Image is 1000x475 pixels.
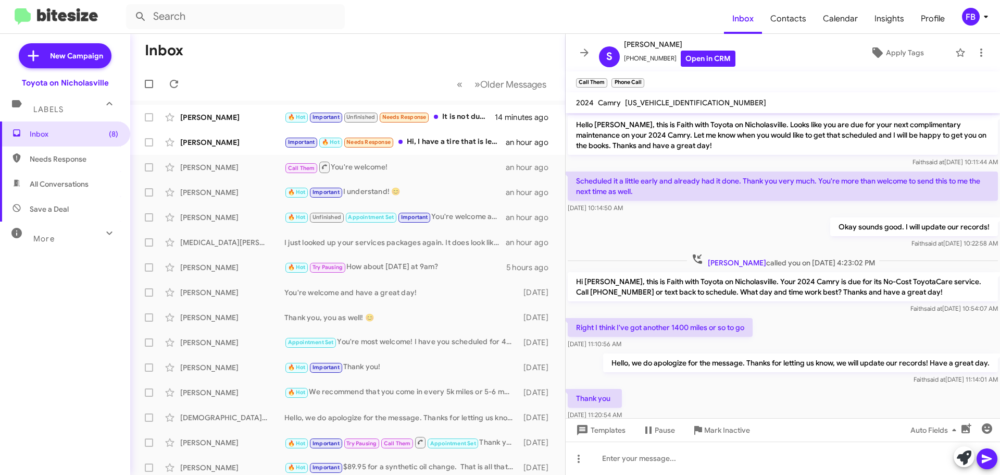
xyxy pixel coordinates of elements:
div: [PERSON_NAME] [180,437,284,448]
div: [PERSON_NAME] [180,137,284,148]
div: [PERSON_NAME] [180,162,284,173]
div: 14 minutes ago [495,112,557,123]
span: Important [401,214,428,221]
span: Auto Fields [910,421,960,440]
span: Templates [574,421,626,440]
a: Insights [866,4,913,34]
span: said at [927,375,945,383]
span: Important [312,189,340,196]
div: [PERSON_NAME] [180,287,284,298]
div: I understand! 😊 [284,186,506,198]
span: Inbox [30,129,118,139]
span: Appointment Set [348,214,394,221]
a: Contacts [762,4,815,34]
p: Thank you [568,389,622,408]
span: « [457,78,463,91]
button: Previous [451,74,469,95]
span: S [606,48,612,65]
span: Unfinished [312,214,341,221]
div: Thank you [284,436,518,449]
button: FB [953,8,989,26]
span: said at [925,239,943,247]
span: Save a Deal [30,204,69,214]
span: Appointment Set [430,440,476,447]
div: [MEDICAL_DATA][PERSON_NAME] [180,237,284,248]
span: Apply Tags [886,43,924,62]
button: Auto Fields [902,421,969,440]
span: Important [312,114,340,120]
div: How about [DATE] at 9am? [284,261,506,273]
span: Try Pausing [346,440,377,447]
span: New Campaign [50,51,103,61]
p: Okay sounds good. I will update our records! [830,217,998,236]
span: [PHONE_NUMBER] [624,51,735,67]
div: You're welcome and have a great day! [284,287,518,298]
span: More [33,234,55,243]
span: Profile [913,4,953,34]
div: [DATE] [518,462,557,473]
div: We recommend that you come in every 5k miles or 5-6 months. Whichever one you hit first. [284,386,518,398]
div: Thank you, you as well! 😊 [284,312,518,323]
span: 🔥 Hot [288,114,306,120]
span: 2024 [576,98,594,107]
div: an hour ago [506,137,557,148]
div: I just looked up your services packages again. It does look like you have used al of your free To... [284,237,506,248]
span: Needs Response [346,139,391,145]
div: [PERSON_NAME] [180,362,284,373]
span: 🔥 Hot [322,139,340,145]
div: [PERSON_NAME] [180,112,284,123]
span: Important [312,364,340,371]
button: Templates [566,421,634,440]
span: (8) [109,129,118,139]
span: Needs Response [382,114,427,120]
span: Important [312,440,340,447]
div: an hour ago [506,212,557,223]
span: Important [312,464,340,471]
div: It is not due until 10/21 [284,111,495,123]
p: Hello, we do apologize for the message. Thanks for letting us know, we will update our records! H... [603,354,998,372]
div: You're most welcome! I have you scheduled for 4:00 PM - [DATE]. Have a great day! [284,336,518,348]
span: [DATE] 11:10:56 AM [568,340,621,348]
div: You're welcome and have a great day! [284,211,506,223]
div: [DEMOGRAPHIC_DATA][PERSON_NAME] [180,412,284,423]
p: Hi [PERSON_NAME], this is Faith with Toyota on Nicholasville. Your 2024 Camry is due for its No-C... [568,272,998,301]
a: Inbox [724,4,762,34]
input: Search [126,4,345,29]
div: [DATE] [518,437,557,448]
span: 🔥 Hot [288,264,306,271]
span: said at [926,158,944,166]
div: [DATE] [518,312,557,323]
span: 🔥 Hot [288,464,306,471]
p: Right I think I've got another 1400 miles or so to go [568,318,753,337]
div: Hello, we do apologize for the message. Thanks for letting us know, we will update our records! H... [284,412,518,423]
span: [DATE] 11:20:54 AM [568,411,622,419]
span: » [474,78,480,91]
div: [PERSON_NAME] [180,187,284,198]
span: said at [924,305,942,312]
div: You're welcome! [284,161,506,174]
div: [PERSON_NAME] [180,387,284,398]
div: an hour ago [506,237,557,248]
span: Faith [DATE] 10:11:44 AM [913,158,998,166]
span: Try Pausing [312,264,343,271]
span: 🔥 Hot [288,214,306,221]
small: Phone Call [611,78,644,88]
div: Thank you! [284,361,518,373]
a: Calendar [815,4,866,34]
span: Faith [DATE] 11:14:01 AM [914,375,998,383]
span: [PERSON_NAME] [708,258,766,267]
nav: Page navigation example [451,74,553,95]
p: Scheduled it a little early and already had it done. Thank you very much. You're more than welcom... [568,172,998,201]
div: [DATE] [518,412,557,423]
span: 🔥 Hot [288,364,306,371]
span: [US_VEHICLE_IDENTIFICATION_NUMBER] [625,98,766,107]
span: Important [288,139,315,145]
span: Older Messages [480,79,546,90]
div: [PERSON_NAME] [180,462,284,473]
div: FB [962,8,980,26]
button: Apply Tags [843,43,950,62]
span: Pause [655,421,675,440]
